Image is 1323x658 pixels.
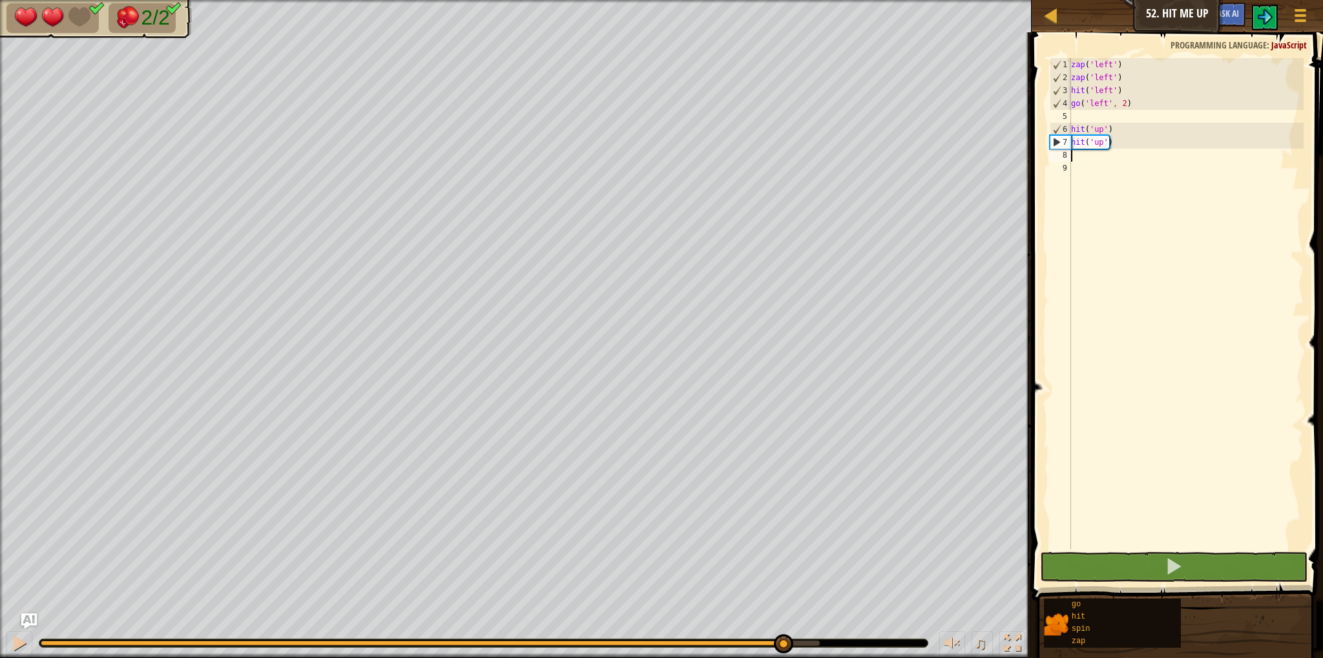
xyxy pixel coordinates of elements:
[1217,7,1239,19] span: Ask AI
[1050,149,1071,162] div: 8
[1072,612,1086,621] span: hit
[21,613,37,629] button: Ask AI
[1252,5,1278,30] button: $t('play_level.next_level')
[999,631,1025,658] button: Toggle fullscreen
[1050,71,1071,84] div: 2
[1050,110,1071,123] div: 5
[1211,3,1245,27] button: Ask AI
[6,3,99,33] li: Your hero must survive.
[974,633,987,653] span: ♫
[1072,637,1086,646] span: zap
[1072,624,1090,633] span: spin
[1267,39,1271,51] span: :
[1044,612,1068,637] img: portrait.png
[1050,97,1071,110] div: 4
[141,6,169,29] span: 2/2
[972,631,994,658] button: ♫
[1050,84,1071,97] div: 3
[1050,136,1071,149] div: 7
[1072,600,1081,609] span: go
[1271,39,1307,51] span: JavaScript
[1050,58,1071,71] div: 1
[1050,123,1071,136] div: 6
[1284,3,1317,33] button: Show game menu
[1040,552,1307,582] button: Shift+Enter: Run current code.
[6,631,32,658] button: Ctrl + P: Pause
[109,3,176,33] li: Defeat the enemies.
[939,631,965,658] button: Adjust volume
[1171,39,1267,51] span: Programming language
[1050,162,1071,175] div: 9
